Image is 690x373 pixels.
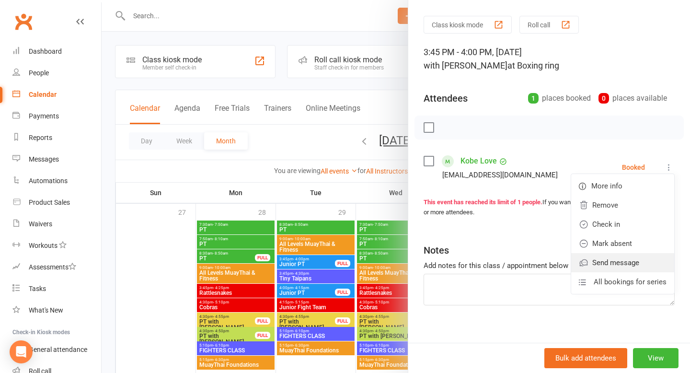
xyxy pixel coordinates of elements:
div: 3:45 PM - 4:00 PM, [DATE] [424,46,675,72]
div: Reports [29,134,52,141]
a: What's New [12,300,101,321]
a: Assessments [12,256,101,278]
div: Messages [29,155,59,163]
a: Calendar [12,84,101,105]
button: Class kiosk mode [424,16,512,34]
div: Product Sales [29,198,70,206]
a: Dashboard [12,41,101,62]
a: Product Sales [12,192,101,213]
span: with [PERSON_NAME] [424,60,507,70]
a: Tasks [12,278,101,300]
div: Payments [29,112,59,120]
a: Send message [571,253,674,272]
div: Open Intercom Messenger [10,340,33,363]
div: Calendar [29,91,57,98]
div: [EMAIL_ADDRESS][DOMAIN_NAME] [442,169,558,181]
div: Workouts [29,242,57,249]
a: Kobe Love [460,153,497,169]
a: Reports [12,127,101,149]
div: Assessments [29,263,76,271]
a: People [12,62,101,84]
button: Roll call [519,16,579,34]
a: Payments [12,105,101,127]
button: Bulk add attendees [544,348,627,368]
div: places booked [528,92,591,105]
div: Dashboard [29,47,62,55]
strong: This event has reached its limit of 1 people. [424,198,542,206]
div: What's New [29,306,63,314]
div: Tasks [29,285,46,292]
div: If you want to add more people, please remove 1 or more attendees. [424,198,675,218]
a: Waivers [12,213,101,235]
div: Booked [622,164,645,171]
a: Workouts [12,235,101,256]
div: General attendance [29,346,87,353]
div: Add notes for this class / appointment below [424,260,675,271]
a: More info [571,176,674,196]
span: More info [591,180,622,192]
div: 0 [598,93,609,104]
button: View [633,348,678,368]
span: at Boxing ring [507,60,559,70]
a: Messages [12,149,101,170]
a: All bookings for series [571,272,674,291]
a: Mark absent [571,234,674,253]
div: places available [598,92,667,105]
a: General attendance kiosk mode [12,339,101,361]
span: All bookings for series [594,276,667,288]
div: People [29,69,49,77]
div: Notes [424,244,449,257]
a: Clubworx [11,10,35,34]
div: Attendees [424,92,468,105]
a: Remove [571,196,674,215]
div: 1 [528,93,539,104]
a: Automations [12,170,101,192]
a: Check in [571,215,674,234]
div: Waivers [29,220,52,228]
div: Automations [29,177,68,185]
